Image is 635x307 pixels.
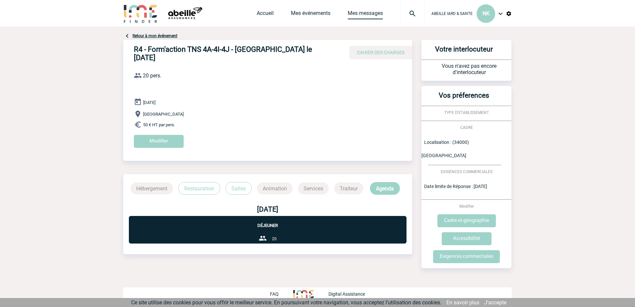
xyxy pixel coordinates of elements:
[143,72,161,79] span: 20 pers.
[123,4,158,23] img: IME-Finder
[257,205,278,213] b: [DATE]
[328,291,365,297] p: Digital Assistance
[433,250,500,263] input: Exigences commerciales
[131,182,173,194] p: Hébergement
[442,63,497,75] span: Vous n'avez pas encore d'interlocuteur
[143,100,155,105] span: [DATE]
[348,10,383,19] a: Mes messages
[444,110,489,115] span: TYPE D'ETABLISSEMENT
[143,122,175,127] span: 50 € HT par pers.
[270,291,279,297] p: FAQ
[424,91,503,106] h3: Vos préferences
[134,135,184,148] input: Modifier
[460,125,473,130] span: CADRE
[129,216,406,228] p: Déjeuner
[259,234,267,242] img: group-24-px-b.png
[424,184,487,189] span: Date limite de Réponse : [DATE]
[270,290,293,297] a: FAQ
[257,10,274,19] a: Accueil
[133,34,177,38] a: Retour à mon événement
[298,182,329,194] p: Services
[483,10,490,17] span: NK
[293,290,314,298] img: http://www.idealmeetingsevents.fr/
[370,182,400,195] p: Agenda
[421,140,469,158] span: Localisation : (34000) [GEOGRAPHIC_DATA]
[257,182,293,194] p: Animation
[484,299,506,306] a: J'accepte
[357,50,405,55] span: CAHIER DES CHARGES
[424,45,503,59] h3: Votre interlocuteur
[226,182,252,195] p: Salles
[431,11,473,16] span: ABEILLE IARD & SANTE
[131,299,441,306] span: Ce site utilise des cookies pour vous offrir le meilleur service. En poursuivant votre navigation...
[442,232,492,245] input: Accessibilité
[272,237,277,241] span: 20
[291,10,330,19] a: Mes événements
[334,182,363,194] p: Traiteur
[446,299,479,306] a: En savoir plus
[143,112,184,117] span: [GEOGRAPHIC_DATA]
[134,45,333,62] h4: R4 - Form'action TNS 4A-4I-4J - [GEOGRAPHIC_DATA] le [DATE]
[178,182,220,195] p: Restauration
[441,169,493,174] span: EXIGENCES COMMERCIALES
[459,204,474,209] span: Modifier
[437,214,496,227] input: Cadre et géographie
